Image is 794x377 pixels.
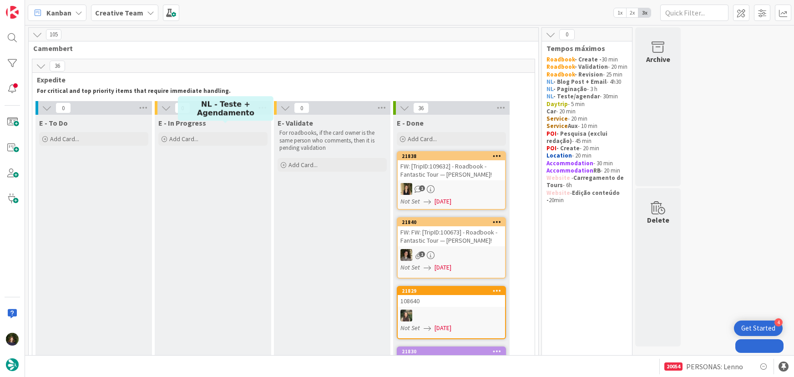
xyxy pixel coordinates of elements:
[546,152,627,159] p: - 20 min
[546,63,575,71] strong: Roadbook
[546,189,570,197] strong: Website
[400,310,412,321] img: IG
[593,167,601,174] strong: RB
[6,358,19,371] img: avatar
[553,85,587,93] strong: - Paginação
[413,102,429,113] span: 36
[546,159,593,167] strong: Accommodation
[397,118,424,127] span: E - Done
[398,152,505,160] div: 21838
[398,287,505,295] div: 21829
[419,251,425,257] span: 1
[398,249,505,261] div: MS
[546,44,621,53] span: Tempos máximos
[39,118,68,127] span: E - To Do
[546,63,627,71] p: - 20 min
[734,321,783,336] div: Open Get Started checklist, remaining modules: 4
[546,78,627,86] p: - 4h30
[175,102,190,113] span: 0
[419,185,425,191] span: 1
[182,100,270,117] h5: NL - Teste + Agendamento
[402,153,505,159] div: 21838
[546,152,572,159] strong: Location
[402,219,505,225] div: 21840
[50,135,79,143] span: Add Card...
[546,71,627,78] p: - 25 min
[400,249,412,261] img: MS
[546,56,575,63] strong: Roadbook
[546,167,627,174] p: - 20 min
[546,92,553,100] strong: NL
[95,8,143,17] b: Creative Team
[278,118,313,127] span: E- Validate
[546,122,568,130] strong: Service
[614,8,626,17] span: 1x
[408,135,437,143] span: Add Card...
[402,348,505,355] div: 21830
[546,130,556,138] strong: POI
[546,108,627,115] p: - 20 min
[397,217,506,279] a: 21840FW: FW: [TripID:100673] - Roadbook - Fantastic Tour — [PERSON_NAME]!MSNot Set[DATE]
[400,263,420,271] i: Not Set
[546,174,570,182] strong: Website
[400,197,420,205] i: Not Set
[546,115,568,122] strong: Service
[546,167,593,174] strong: Accommodation
[546,174,625,189] strong: Carregamento de Tours
[46,29,61,40] span: 105
[398,226,505,246] div: FW: FW: [TripID:100673] - Roadbook - Fantastic Tour — [PERSON_NAME]!
[546,130,627,145] p: - 45 min
[288,161,318,169] span: Add Card...
[6,333,19,346] img: MC
[664,362,683,371] div: 20054
[169,135,198,143] span: Add Card...
[741,324,775,333] div: Get Started
[398,347,505,356] div: 21830
[546,189,621,204] strong: Edição conteúdo -
[646,54,670,65] div: Archive
[33,44,527,53] span: Camembert
[546,122,627,130] p: - 10 min
[546,71,575,78] strong: Roadbook
[546,101,627,108] p: - 5 min
[546,130,609,145] strong: - Pesquisa (exclui redação)
[638,8,651,17] span: 3x
[435,323,451,333] span: [DATE]
[546,174,627,189] p: - - 6h
[398,218,505,246] div: 21840FW: FW: [TripID:100673] - Roadbook - Fantastic Tour — [PERSON_NAME]!
[400,183,412,195] img: SP
[402,288,505,294] div: 21829
[546,93,627,100] p: - 30min
[647,214,669,225] div: Delete
[546,160,627,167] p: - 30 min
[435,197,451,206] span: [DATE]
[294,102,309,113] span: 0
[398,295,505,307] div: 108640
[686,361,743,372] span: PERSONAS: Lenno
[546,100,568,108] strong: Daytrip
[397,151,506,210] a: 21838FW: [TripID:109632] - Roadbook - Fantastic Tour — [PERSON_NAME]!SPNot Set[DATE]
[553,92,600,100] strong: - Teste/agendar
[398,152,505,180] div: 21838FW: [TripID:109632] - Roadbook - Fantastic Tour — [PERSON_NAME]!
[559,29,575,40] span: 0
[398,347,505,376] div: 21830
[37,75,523,84] span: Expedite
[546,56,627,63] p: 30 min
[397,286,506,339] a: 21829108640IGNot Set[DATE]
[568,122,578,130] strong: Aux
[279,129,385,152] p: For roadbooks, if the card owner is the same person who comments, then it is pending validation
[626,8,638,17] span: 2x
[546,107,556,115] strong: Car
[46,7,71,18] span: Kanban
[774,318,783,326] div: 4
[546,86,627,93] p: - 3 h
[546,144,556,152] strong: POI
[158,118,206,127] span: E - In Progress
[398,160,505,180] div: FW: [TripID:109632] - Roadbook - Fantastic Tour — [PERSON_NAME]!
[37,87,231,95] strong: For critical and top priority items that require immediate handling.
[398,183,505,195] div: SP
[546,78,553,86] strong: NL
[398,310,505,321] div: IG
[546,85,553,93] strong: NL
[660,5,728,21] input: Quick Filter...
